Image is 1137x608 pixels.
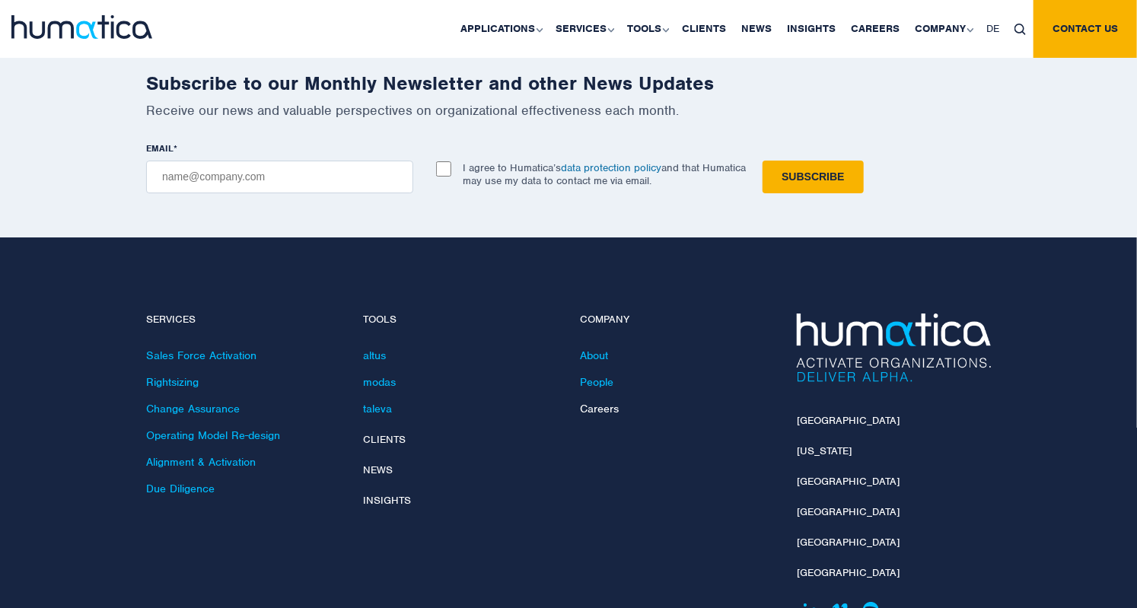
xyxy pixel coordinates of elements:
a: [US_STATE] [797,444,852,457]
img: search_icon [1014,24,1026,35]
a: Insights [363,494,411,507]
img: Humatica [797,314,991,382]
a: Change Assurance [146,402,240,415]
a: Clients [363,433,406,446]
a: [GEOGRAPHIC_DATA] [797,505,900,518]
input: Subscribe [763,161,863,193]
input: name@company.com [146,161,413,193]
a: [GEOGRAPHIC_DATA] [797,566,900,579]
a: Careers [580,402,619,415]
a: News [363,463,393,476]
a: Operating Model Re-design [146,428,280,442]
h4: Company [580,314,774,326]
span: DE [986,22,999,35]
a: Due Diligence [146,482,215,495]
a: altus [363,349,386,362]
a: modas [363,375,396,389]
a: Alignment & Activation [146,455,256,469]
span: EMAIL [146,142,174,154]
a: [GEOGRAPHIC_DATA] [797,475,900,488]
input: I agree to Humatica’sdata protection policyand that Humatica may use my data to contact me via em... [436,161,451,177]
a: Sales Force Activation [146,349,256,362]
a: taleva [363,402,392,415]
p: I agree to Humatica’s and that Humatica may use my data to contact me via email. [463,161,746,187]
h2: Subscribe to our Monthly Newsletter and other News Updates [146,72,991,95]
h4: Services [146,314,340,326]
img: logo [11,15,152,39]
a: data protection policy [561,161,661,174]
a: About [580,349,608,362]
a: Rightsizing [146,375,199,389]
p: Receive our news and valuable perspectives on organizational effectiveness each month. [146,102,991,119]
a: People [580,375,613,389]
a: [GEOGRAPHIC_DATA] [797,414,900,427]
a: [GEOGRAPHIC_DATA] [797,536,900,549]
h4: Tools [363,314,557,326]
